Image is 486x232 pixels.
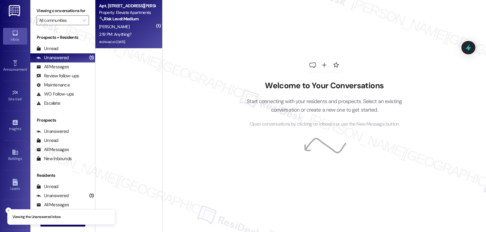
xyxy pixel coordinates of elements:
label: Viewing conversations for [36,6,89,15]
div: Property: Elevate Apartments [99,9,155,16]
span: • [21,126,22,130]
p: Start connecting with your residents and prospects. Select an existing conversation or create a n... [238,97,411,114]
img: ResiDesk Logo [9,5,21,16]
div: Escalate [36,100,60,106]
a: Inbox [3,28,27,44]
div: Unanswered [36,193,69,199]
div: New Inbounds [36,156,72,162]
span: • [22,96,23,100]
div: Prospects [30,117,95,123]
i:  [83,18,86,23]
strong: 🔧 Risk Level: Medium [99,16,139,22]
div: (1) [88,191,95,200]
div: Unread [36,137,58,144]
div: All Messages [36,146,69,153]
input: All communities [39,15,79,25]
div: All Messages [36,202,69,208]
div: Unanswered [36,128,69,135]
a: Buildings [3,147,27,163]
div: Review follow-ups [36,73,79,79]
div: Unread [36,183,58,190]
span: Open conversations by clicking on inboxes or use the New Message button [250,120,399,128]
div: Residents [30,172,95,179]
div: Archived on [DATE] [98,38,156,46]
a: Leads [3,177,27,193]
span: • [27,66,28,71]
div: Prospects + Residents [30,34,95,41]
h2: Welcome to Your Conversations [238,81,411,91]
div: (1) [88,53,95,62]
div: 2:19 PM: Anything? [99,32,131,37]
a: Site Visit • [3,88,27,104]
a: Insights • [3,117,27,134]
div: Maintenance [36,82,70,88]
div: Unread [36,45,58,52]
button: Close toast [5,207,12,214]
div: WO Follow-ups [36,91,74,97]
a: Templates • [3,207,27,223]
span: [PERSON_NAME] [99,24,129,29]
div: Unanswered [36,55,69,61]
p: Viewing the Unanswered inbox [12,214,61,220]
div: All Messages [36,64,69,70]
div: Apt. [STREET_ADDRESS][PERSON_NAME] [99,3,155,9]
